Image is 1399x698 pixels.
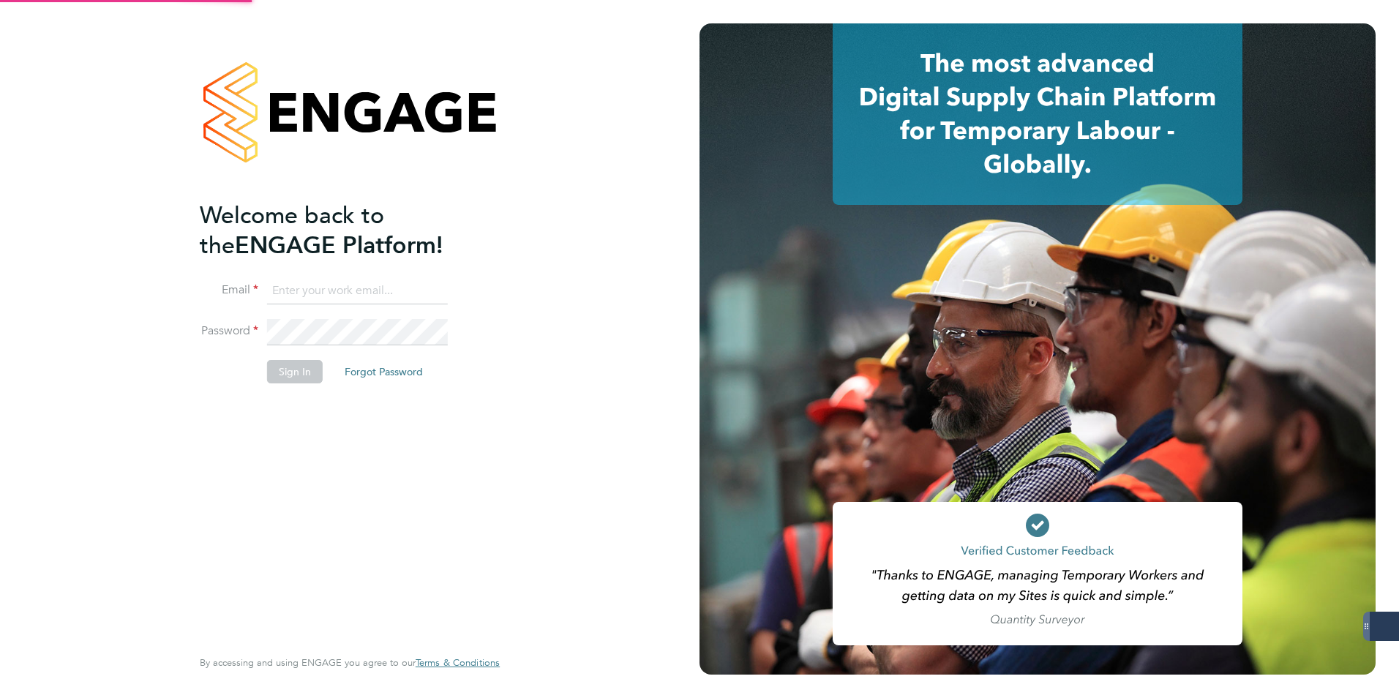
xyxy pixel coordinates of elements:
h2: ENGAGE Platform! [200,200,485,260]
input: Enter your work email... [267,278,448,304]
a: Terms & Conditions [416,657,500,669]
span: Welcome back to the [200,201,384,260]
button: Forgot Password [333,360,435,383]
button: Sign In [267,360,323,383]
label: Password [200,323,258,339]
span: Terms & Conditions [416,656,500,669]
span: By accessing and using ENGAGE you agree to our [200,656,500,669]
label: Email [200,282,258,298]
